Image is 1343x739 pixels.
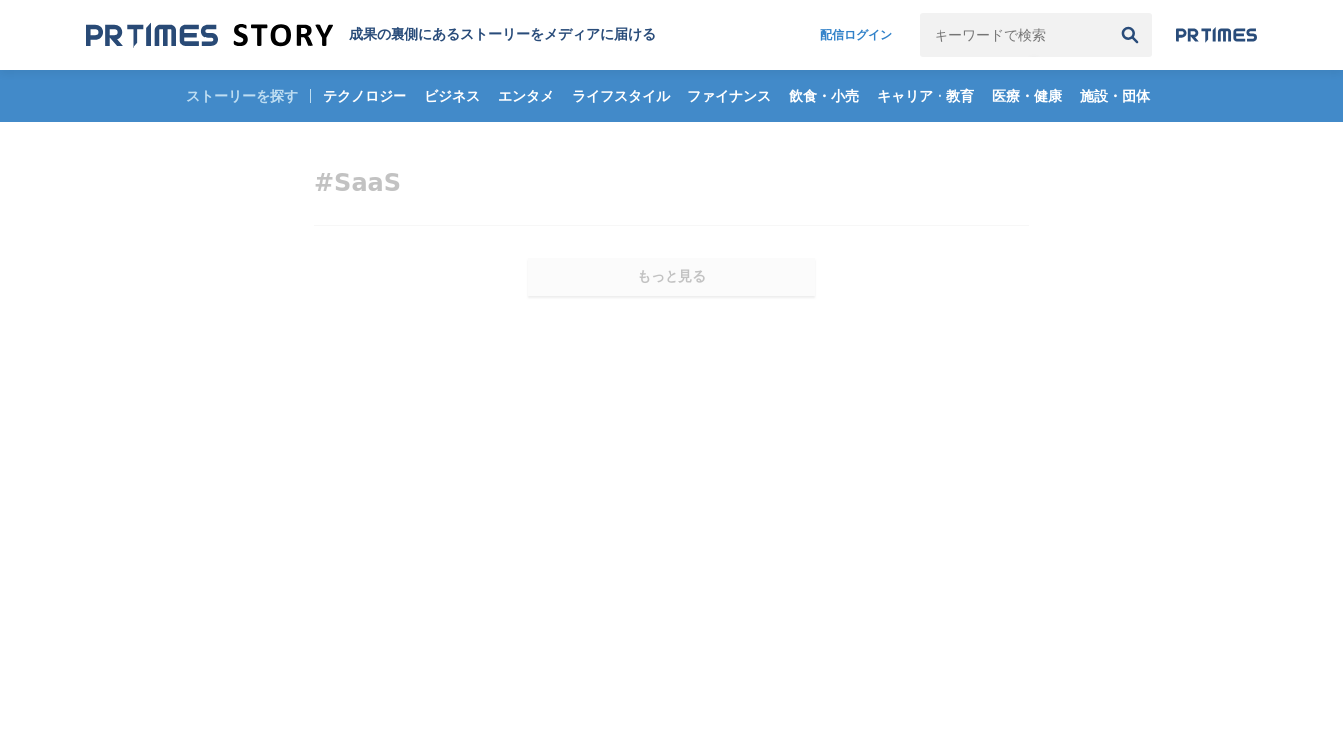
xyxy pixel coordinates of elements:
a: ファイナンス [679,70,779,122]
button: 検索 [1108,13,1152,57]
span: テクノロジー [315,87,414,105]
span: 医療・健康 [984,87,1070,105]
a: 配信ログイン [800,13,912,57]
span: エンタメ [490,87,562,105]
a: 飲食・小売 [781,70,867,122]
span: ファイナンス [679,87,779,105]
a: ライフスタイル [564,70,677,122]
img: prtimes [1176,27,1257,43]
span: キャリア・教育 [869,87,982,105]
a: ビジネス [416,70,488,122]
span: ライフスタイル [564,87,677,105]
h1: 成果の裏側にあるストーリーをメディアに届ける [349,26,656,44]
span: 飲食・小売 [781,87,867,105]
a: テクノロジー [315,70,414,122]
a: 医療・健康 [984,70,1070,122]
a: 施設・団体 [1072,70,1158,122]
span: ビジネス [416,87,488,105]
input: キーワードで検索 [920,13,1108,57]
a: 成果の裏側にあるストーリーをメディアに届ける 成果の裏側にあるストーリーをメディアに届ける [86,22,656,49]
a: エンタメ [490,70,562,122]
img: 成果の裏側にあるストーリーをメディアに届ける [86,22,333,49]
a: キャリア・教育 [869,70,982,122]
span: 施設・団体 [1072,87,1158,105]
